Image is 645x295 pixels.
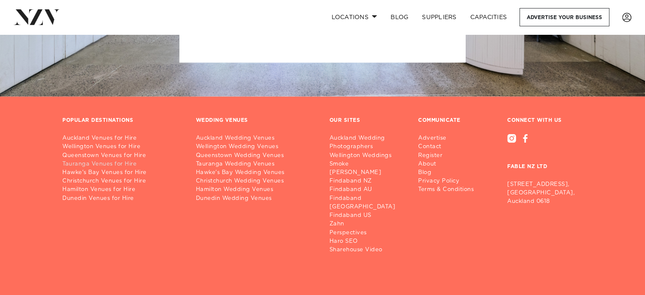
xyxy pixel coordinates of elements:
a: Smoke [329,160,405,169]
a: Hawke's Bay Venues for Hire [62,169,182,177]
a: Tauranga Venues for Hire [62,160,182,169]
a: Terms & Conditions [418,185,480,194]
a: Capacities [464,8,514,26]
a: Findaband NZ [329,177,405,185]
h3: OUR SITES [329,117,360,124]
a: Queenstown Venues for Hire [62,152,182,160]
a: Dunedin Wedding Venues [196,194,316,203]
a: Advertise your business [519,8,609,26]
a: Queenstown Wedding Venues [196,152,316,160]
a: Tauranga Wedding Venues [196,160,316,169]
h3: COMMUNICATE [418,117,461,124]
a: Dunedin Venues for Hire [62,194,182,203]
a: Zahn [329,220,405,228]
a: Christchurch Venues for Hire [62,177,182,185]
a: Sharehouse Video [329,246,405,254]
a: Auckland Wedding Venues [196,134,316,143]
a: About [418,160,480,169]
a: Findaband AU [329,185,405,194]
a: Christchurch Wedding Venues [196,177,316,185]
a: Findaband [GEOGRAPHIC_DATA] [329,194,405,211]
a: BLOG [384,8,415,26]
a: Wellington Wedding Venues [196,143,316,151]
a: Findaband US [329,211,405,220]
a: Haro SEO [329,237,405,246]
a: SUPPLIERS [415,8,463,26]
h3: FABLE NZ LTD [507,143,583,177]
a: Wellington Venues for Hire [62,143,182,151]
a: Advertise [418,134,480,143]
a: Register [418,152,480,160]
a: [PERSON_NAME] [329,169,405,177]
img: nzv-logo.png [14,9,60,25]
a: Wellington Weddings [329,152,405,160]
a: Blog [418,169,480,177]
a: Contact [418,143,480,151]
h3: CONNECT WITH US [507,117,583,124]
p: [STREET_ADDRESS], [GEOGRAPHIC_DATA], Auckland 0618 [507,180,583,206]
a: Perspectives [329,229,405,237]
a: Hamilton Wedding Venues [196,185,316,194]
a: Auckland Venues for Hire [62,134,182,143]
h3: WEDDING VENUES [196,117,248,124]
a: Hawke's Bay Wedding Venues [196,169,316,177]
a: Locations [324,8,384,26]
h3: POPULAR DESTINATIONS [62,117,133,124]
a: Auckland Wedding Photographers [329,134,405,151]
a: Privacy Policy [418,177,480,185]
a: Hamilton Venues for Hire [62,185,182,194]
